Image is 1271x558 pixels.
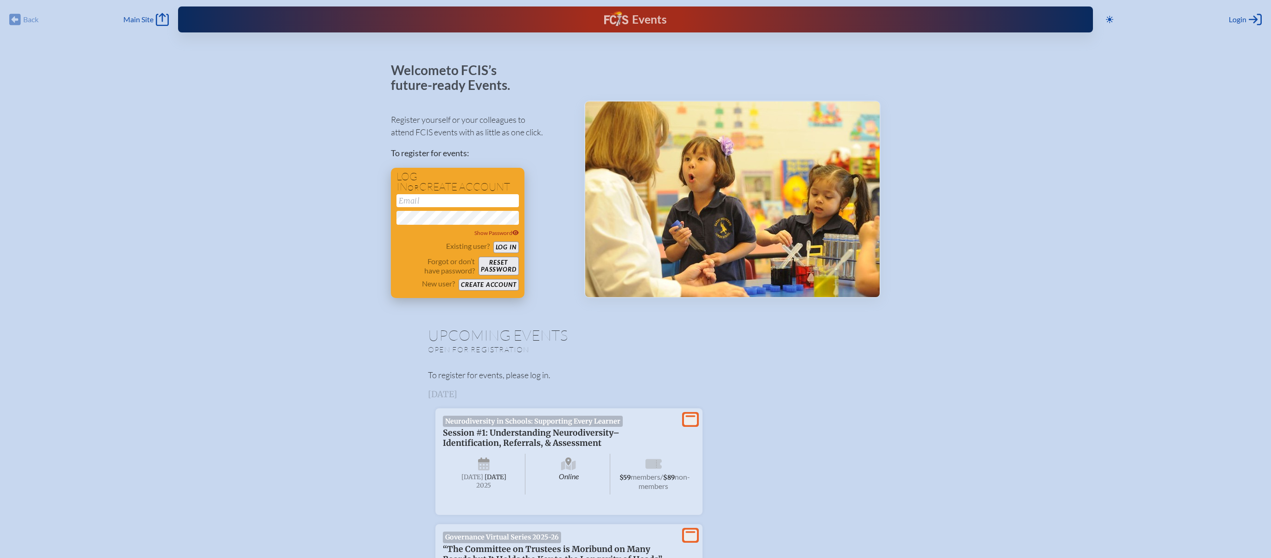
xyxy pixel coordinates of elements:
[428,390,843,399] h3: [DATE]
[396,257,475,275] p: Forgot or don’t have password?
[443,416,623,427] span: Neurodiversity in Schools: Supporting Every Learner
[443,428,620,448] span: Session #1: Understanding Neurodiversity–Identification, Referrals, & Assessment
[408,183,419,192] span: or
[479,257,518,275] button: Resetpassword
[459,279,518,291] button: Create account
[123,15,153,24] span: Main Site
[396,194,519,207] input: Email
[485,473,506,481] span: [DATE]
[474,229,519,236] span: Show Password
[422,11,849,28] div: FCIS Events — Future ready
[663,474,675,482] span: $89
[585,101,880,297] img: Events
[391,63,521,92] p: Welcome to FCIS’s future-ready Events.
[631,472,660,481] span: members
[527,454,610,495] span: Online
[493,241,519,253] button: Log in
[396,171,519,192] h1: Log in create account
[639,472,690,490] span: non-members
[422,279,455,288] p: New user?
[443,532,562,543] span: Governance Virtual Series 2025-26
[428,328,843,342] h1: Upcoming Events
[450,482,518,489] span: 2025
[391,114,569,139] p: Register yourself or your colleagues to attend FCIS events with as little as one click.
[660,472,663,481] span: /
[461,473,483,481] span: [DATE]
[428,369,843,381] p: To register for events, please log in.
[123,13,169,26] a: Main Site
[446,241,490,251] p: Existing user?
[1229,15,1246,24] span: Login
[391,147,569,159] p: To register for events:
[428,345,673,354] p: Open for registration
[620,474,631,482] span: $59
